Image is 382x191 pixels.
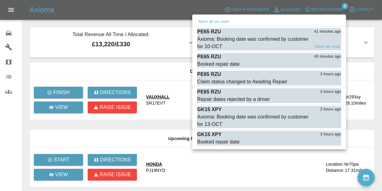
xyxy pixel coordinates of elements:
p: GK15 XPY [197,131,221,138]
p: PE65 RZU [197,88,221,96]
p: PE65 RZU [197,53,221,60]
span: 3 hours ago [320,131,341,138]
div: Booked repair date [197,138,240,146]
span: 3 hours ago [320,89,341,95]
span: 3 hours ago [320,71,341,77]
button: Mark as read [314,43,341,50]
div: Axioma: Booking date was confirmed by customer for 13-OCT [197,113,310,128]
div: Booked repair date [197,60,240,68]
span: 3 hours ago [320,106,341,113]
p: GK15 XPY [197,106,221,113]
div: Axioma: Booking date was confirmed by customer for 10-OCT [197,35,310,50]
p: PE65 RZU [197,71,221,78]
div: Claim status changed to Awaiting Repair [197,78,287,85]
span: 41 minutes ago [314,29,341,35]
span: 43 minutes ago [314,54,341,60]
button: Mark all as read [197,18,230,25]
p: PE65 RZU [197,28,221,35]
div: Repair dates rejected by a driver [197,96,270,103]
